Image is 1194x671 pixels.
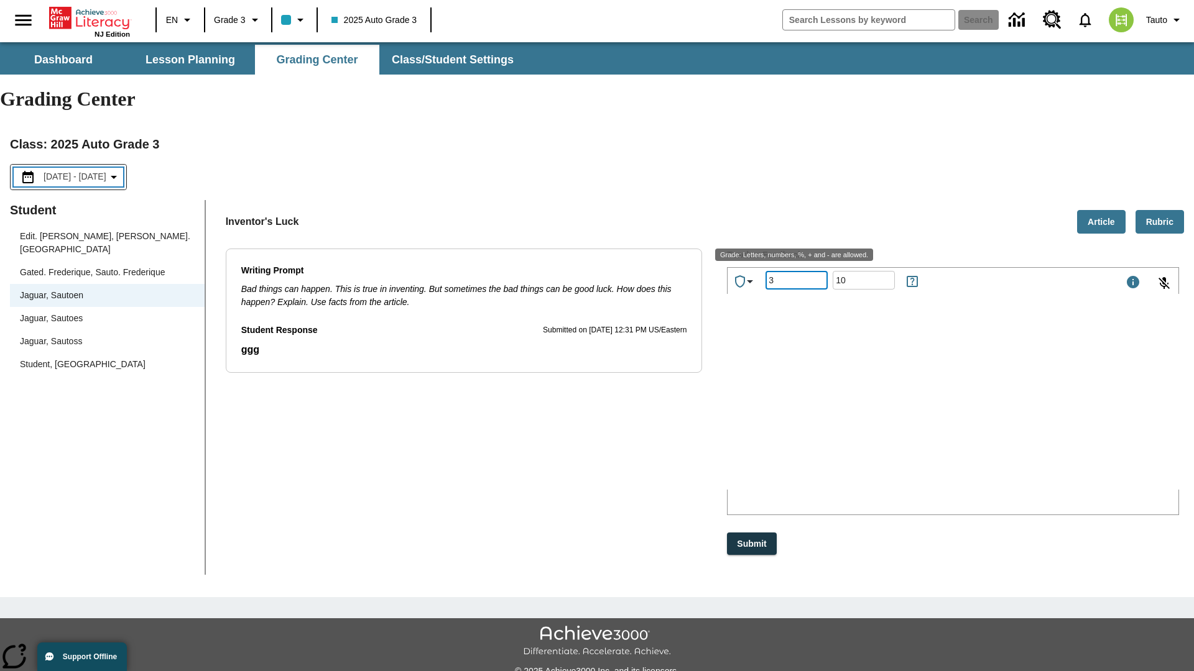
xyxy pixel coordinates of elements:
[766,264,828,297] input: Grade: Letters, numbers, %, + and - are allowed.
[1149,268,1179,298] button: Click to activate and allow voice recognition
[146,53,235,67] span: Lesson Planning
[783,10,955,30] input: search field
[1109,7,1134,32] img: avatar image
[16,170,121,185] button: Select the date range menu item
[727,249,1179,262] p: Teacher Feedback
[63,652,117,661] span: Support Offline
[241,342,687,357] p: Student Response
[5,10,182,21] body: Type your response here.
[766,271,828,290] div: Grade: Letters, numbers, %, + and - are allowed.
[160,9,200,31] button: Language: EN, Select a language
[392,53,514,67] span: Class/Student Settings
[49,6,130,30] a: Home
[241,324,318,337] p: Student Response
[10,353,205,376] div: Student, [GEOGRAPHIC_DATA]
[523,626,671,657] img: Achieve3000 Differentiate Accelerate Achieve
[255,45,379,75] button: Grading Center
[241,264,687,278] p: Writing Prompt
[10,134,1184,154] h2: Class : 2025 Auto Grade 3
[10,225,205,261] div: Edit. [PERSON_NAME], [PERSON_NAME]. [GEOGRAPHIC_DATA]
[44,170,106,183] span: [DATE] - [DATE]
[1141,9,1189,31] button: Profile/Settings
[1146,14,1167,27] span: Tauto
[106,170,121,185] svg: Collapse Date Range Filter
[1077,210,1126,234] button: Article, Will open in new tab
[10,330,205,353] div: Jaguar, Sautoss
[49,4,130,38] div: Home
[20,266,165,279] div: Gated. Frederique, Sauto. Frederique
[10,307,205,330] div: Jaguar, Sautoes
[1126,275,1141,292] div: Maximum 1000 characters Press Escape to exit toolbar and use left and right arrow keys to access ...
[1101,4,1141,36] button: Select a new avatar
[833,264,895,297] input: Points: Must be equal to or less than 25.
[10,200,205,220] p: Student
[1069,4,1101,36] a: Notifications
[1001,3,1035,37] a: Data Center
[728,269,762,294] button: Achievements
[5,10,182,21] p: JDpXX
[1035,3,1069,37] a: Resource Center, Will open in new tab
[543,324,687,337] p: Submitted on [DATE] 12:31 PM US/Eastern
[382,45,524,75] button: Class/Student Settings
[20,358,146,371] div: Student, [GEOGRAPHIC_DATA]
[241,342,687,357] p: ggg
[715,249,873,261] div: Grade: Letters, numbers, %, + and - are allowed.
[34,53,93,67] span: Dashboard
[727,532,776,555] button: Submit
[166,14,178,27] span: EN
[331,14,417,27] span: 2025 Auto Grade 3
[226,214,299,229] p: Inventor's Luck
[10,261,205,284] div: Gated. Frederique, Sauto. Frederique
[1,45,126,75] button: Dashboard
[1136,210,1184,234] button: Rubric, Will open in new tab
[241,283,687,309] p: Bad things can happen. This is true in inventing. But sometimes the bad things can be good luck. ...
[20,289,83,302] div: Jaguar, Sautoen
[900,269,925,294] button: Rules for Earning Points and Achievements, Will open in new tab
[20,335,82,348] div: Jaguar, Sautoss
[214,14,246,27] span: Grade 3
[276,9,313,31] button: Class color is light blue. Change class color
[128,45,252,75] button: Lesson Planning
[5,2,42,39] button: Open side menu
[37,642,127,671] button: Support Offline
[10,284,205,307] div: Jaguar, Sautoen
[20,312,83,325] div: Jaguar, Sautoes
[209,9,267,31] button: Grade: Grade 3, Select a grade
[276,53,358,67] span: Grading Center
[95,30,130,38] span: NJ Edition
[20,230,195,256] div: Edit. [PERSON_NAME], [PERSON_NAME]. [GEOGRAPHIC_DATA]
[833,271,895,290] div: Points: Must be equal to or less than 25.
